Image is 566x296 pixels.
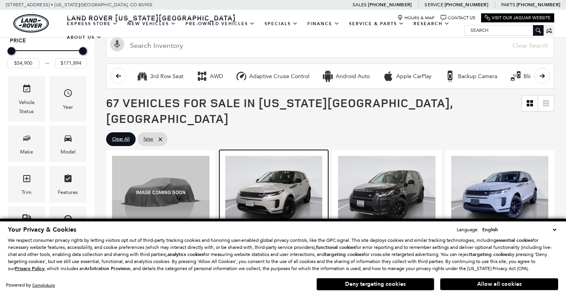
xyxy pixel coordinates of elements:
strong: analytics cookies [167,251,204,258]
span: Make [22,132,31,148]
div: Make [20,148,33,156]
div: FueltypeFueltype [8,206,45,243]
a: Service & Parts [344,17,409,31]
span: Vehicle [22,82,31,98]
a: Research [409,17,454,31]
div: MakeMake [8,126,45,162]
strong: targeting cookies [470,251,509,258]
a: Land Rover [US_STATE][GEOGRAPHIC_DATA] [62,13,241,22]
a: ComplyAuto [32,283,55,288]
div: Apple CarPlay [382,70,394,82]
strong: Arbitration Provision [85,265,130,272]
img: 2025 LAND ROVER Range Rover Evoque S [451,156,549,229]
a: [PHONE_NUMBER] [516,2,560,8]
strong: targeting cookies [325,251,364,258]
span: Your Privacy & Cookies [8,225,76,234]
div: ModelModel [49,126,86,162]
div: Apple CarPlay [396,73,432,80]
div: Features [58,188,78,197]
a: [STREET_ADDRESS] • [US_STATE][GEOGRAPHIC_DATA], CO 80905 [6,2,153,7]
span: Model [63,132,73,148]
strong: functional cookies [316,244,355,250]
div: Language: [457,227,479,232]
input: Search Inventory [106,33,554,58]
div: AWD [196,70,208,82]
strong: essential cookies [496,237,533,243]
a: Privacy Policy [15,266,44,271]
span: Fueltype [22,212,31,228]
span: Trim [22,172,31,188]
div: Backup Camera [444,70,456,82]
svg: Click to toggle on voice search [110,37,124,51]
div: Minimum Price [7,47,15,55]
div: Maximum Price [79,47,87,55]
div: 3rd Row Seat [136,70,148,82]
div: Price [7,44,87,68]
a: Specials [260,17,303,31]
img: 2026 LAND ROVER Range Rover Evoque S [225,156,323,229]
div: Adaptive Cruise Control [249,73,309,80]
button: Deny targeting cookies [316,278,434,291]
a: Contact Us [441,15,475,21]
div: Adaptive Cruise Control [235,70,247,82]
a: Visit Our Jaguar Website [485,15,551,21]
a: [PHONE_NUMBER] [445,2,488,8]
a: [PHONE_NUMBER] [368,2,412,8]
a: land-rover [13,14,49,33]
span: 67 Vehicles for Sale in [US_STATE][GEOGRAPHIC_DATA], [GEOGRAPHIC_DATA] [106,95,453,126]
div: TrimTrim [8,166,45,203]
button: Allow all cookies [440,278,558,290]
nav: Main Navigation [62,17,464,44]
button: 3rd Row Seat3rd Row Seat [132,68,188,84]
div: VehicleVehicle Status [8,76,45,121]
span: Service [424,2,443,7]
div: Vehicle Status [14,98,39,115]
div: Powered by [6,283,55,288]
button: Backup CameraBackup Camera [440,68,502,84]
p: We respect consumer privacy rights by letting visitors opt out of third-party tracking cookies an... [8,237,558,272]
span: Clear All [112,134,130,144]
span: Land Rover [US_STATE][GEOGRAPHIC_DATA] [67,13,236,22]
a: Hours & Map [397,15,435,21]
button: Android AutoAndroid Auto [318,68,374,84]
img: 2026 LAND ROVER Range Rover Evoque S [112,156,209,229]
div: Android Auto [322,70,334,82]
div: 3rd Row Seat [150,73,184,80]
button: scroll right [534,68,550,84]
div: Trim [22,188,31,197]
span: Transmission [63,212,73,228]
input: Minimum [7,58,39,68]
img: Land Rover [13,14,49,33]
img: 2025 LAND ROVER Discovery Sport S [338,156,436,229]
a: Pre-Owned Vehicles [181,17,260,31]
div: AWD [210,73,223,80]
select: Language Select [480,226,558,234]
div: Blind Spot Monitor [510,70,522,82]
span: Parts [501,2,515,7]
input: Maximum [55,58,87,68]
a: New Vehicles [123,17,181,31]
button: AWDAWD [192,68,227,84]
div: Android Auto [336,73,370,80]
div: FeaturesFeatures [49,166,86,203]
button: scroll left [110,68,126,84]
span: Sales [353,2,367,7]
div: Year [63,103,73,111]
input: Search [465,26,543,35]
button: Adaptive Cruise ControlAdaptive Cruise Control [231,68,314,84]
h5: Price [10,37,85,44]
div: Model [61,148,75,156]
div: TransmissionTransmission [49,206,86,243]
div: YearYear [49,76,86,121]
button: Apple CarPlayApple CarPlay [378,68,436,84]
a: About Us [62,31,107,44]
span: Year [63,86,73,102]
div: Backup Camera [458,73,497,80]
span: false [143,134,153,144]
a: EXPRESS STORE [62,17,123,31]
a: Finance [303,17,344,31]
span: Features [63,172,73,188]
